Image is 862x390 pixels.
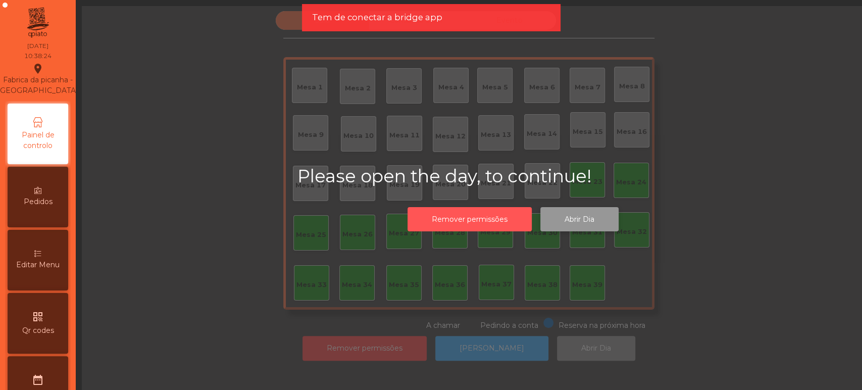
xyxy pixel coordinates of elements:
span: Editar Menu [16,260,60,270]
i: qr_code [32,311,44,323]
span: Qr codes [22,325,54,336]
span: Pedidos [24,197,53,207]
span: Painel de controlo [10,130,66,151]
button: Abrir Dia [540,207,619,232]
div: [DATE] [27,41,48,51]
span: Tem de conectar a bridge app [312,11,442,24]
i: date_range [32,374,44,386]
img: qpiato [25,5,50,40]
button: Remover permissões [408,207,532,232]
div: 10:38:24 [24,52,52,61]
i: location_on [32,63,44,75]
h2: Please open the day, to continue! [297,166,729,187]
